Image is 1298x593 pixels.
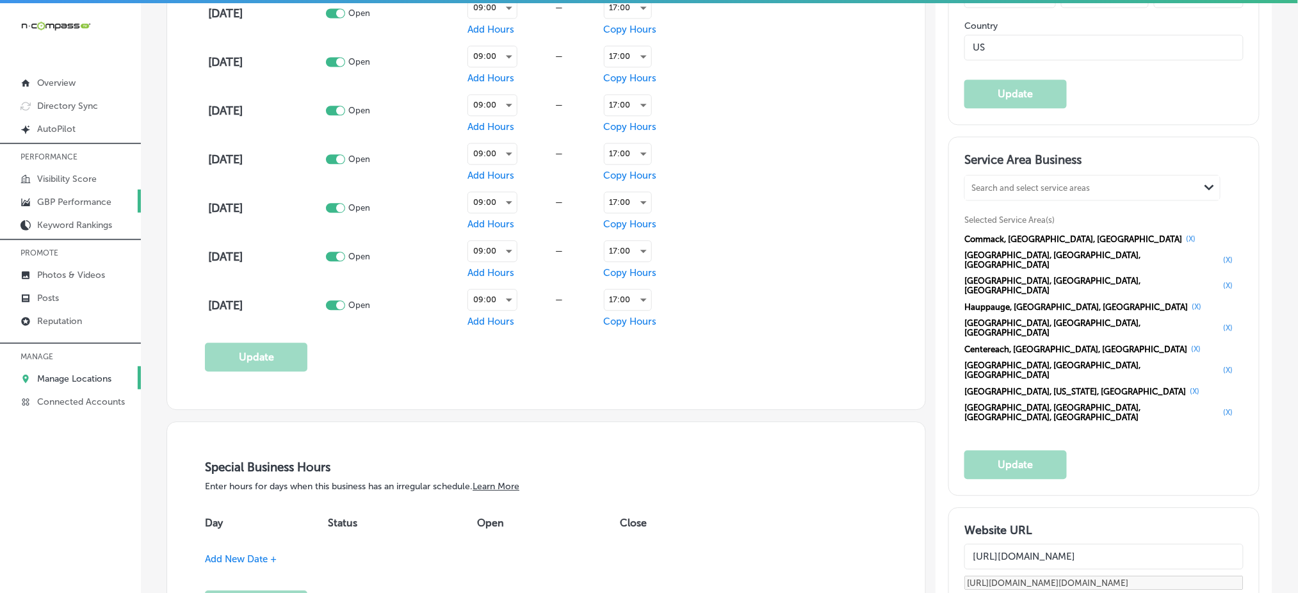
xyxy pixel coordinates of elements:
h3: Website URL [964,523,1243,537]
p: Open [348,8,370,18]
h3: Special Business Hours [205,460,888,475]
span: Copy Hours [604,72,657,84]
p: Open [348,106,370,115]
span: Copy Hours [604,218,657,230]
p: Directory Sync [37,101,98,111]
span: Copy Hours [604,316,657,327]
div: — [517,51,601,61]
span: Add Hours [467,24,514,35]
div: 17:00 [604,143,651,164]
p: Connected Accounts [37,396,125,407]
span: Add Hours [467,218,514,230]
button: (X) [1182,234,1199,244]
p: Open [348,57,370,67]
th: Day [205,505,328,540]
span: [GEOGRAPHIC_DATA], [GEOGRAPHIC_DATA], [GEOGRAPHIC_DATA] [964,361,1219,380]
p: AutoPilot [37,124,76,134]
p: Overview [37,77,76,88]
button: Update [205,343,307,371]
button: Update [964,450,1067,479]
span: Add Hours [467,316,514,327]
h4: [DATE] [208,104,323,118]
p: GBP Performance [37,197,111,207]
p: Photos & Videos [37,270,105,280]
div: — [517,295,601,304]
p: Posts [37,293,59,304]
input: Country [964,35,1243,60]
div: 17:00 [604,46,651,67]
label: Country [964,20,1243,31]
span: Add New Date + [205,553,277,565]
div: — [517,3,601,12]
h4: [DATE] [208,55,323,69]
span: Commack, [GEOGRAPHIC_DATA], [GEOGRAPHIC_DATA] [964,234,1182,244]
div: 17:00 [604,241,651,261]
h4: [DATE] [208,298,323,313]
div: 09:00 [468,241,517,261]
div: 17:00 [604,289,651,310]
div: 09:00 [468,46,517,67]
div: 09:00 [468,192,517,213]
button: (X) [1220,323,1237,333]
p: Open [348,252,370,261]
span: Add Hours [467,72,514,84]
div: 09:00 [468,289,517,310]
div: Search and select service areas [971,183,1090,193]
p: Keyword Rankings [37,220,112,231]
span: Selected Service Area(s) [964,215,1055,225]
th: Open [477,505,621,540]
p: Enter hours for days when this business has an irregular schedule. [205,481,888,492]
span: [GEOGRAPHIC_DATA], [GEOGRAPHIC_DATA], [GEOGRAPHIC_DATA] [964,250,1219,270]
h4: [DATE] [208,250,323,264]
span: [GEOGRAPHIC_DATA], [US_STATE], [GEOGRAPHIC_DATA] [964,387,1186,396]
div: 17:00 [604,192,651,213]
p: Open [348,154,370,164]
th: Status [328,505,477,540]
p: Manage Locations [37,373,111,384]
h4: [DATE] [208,6,323,20]
div: 17:00 [604,95,651,115]
button: (X) [1220,255,1237,265]
button: (X) [1220,407,1237,418]
span: Centereach, [GEOGRAPHIC_DATA], [GEOGRAPHIC_DATA] [964,345,1187,354]
span: [GEOGRAPHIC_DATA], [GEOGRAPHIC_DATA], [GEOGRAPHIC_DATA] [964,318,1219,337]
div: — [517,149,601,158]
button: (X) [1188,302,1205,312]
div: — [517,246,601,256]
div: 09:00 [468,143,517,164]
p: Open [348,300,370,310]
h4: [DATE] [208,201,323,215]
span: Copy Hours [604,24,657,35]
span: Add Hours [467,121,514,133]
input: Add Location Website [964,544,1243,569]
div: — [517,100,601,110]
button: (X) [1187,344,1205,354]
span: [GEOGRAPHIC_DATA], [GEOGRAPHIC_DATA], [GEOGRAPHIC_DATA], [GEOGRAPHIC_DATA] [964,403,1219,422]
span: [GEOGRAPHIC_DATA], [GEOGRAPHIC_DATA], [GEOGRAPHIC_DATA] [964,276,1219,295]
p: Reputation [37,316,82,327]
span: Copy Hours [604,267,657,279]
th: Close [621,505,717,540]
button: (X) [1220,280,1237,291]
button: (X) [1220,365,1237,375]
h3: Service Area Business [964,152,1243,172]
span: Hauppauge, [GEOGRAPHIC_DATA], [GEOGRAPHIC_DATA] [964,302,1188,312]
span: Copy Hours [604,170,657,181]
h4: [DATE] [208,152,323,167]
span: Copy Hours [604,121,657,133]
span: Add Hours [467,267,514,279]
div: — [517,197,601,207]
img: 660ab0bf-5cc7-4cb8-ba1c-48b5ae0f18e60NCTV_CLogo_TV_Black_-500x88.png [20,20,91,32]
div: 09:00 [468,95,517,115]
p: Visibility Score [37,174,97,184]
button: (X) [1186,386,1203,396]
a: Learn More [473,481,519,492]
span: Add Hours [467,170,514,181]
p: Open [348,203,370,213]
button: Update [964,79,1067,108]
